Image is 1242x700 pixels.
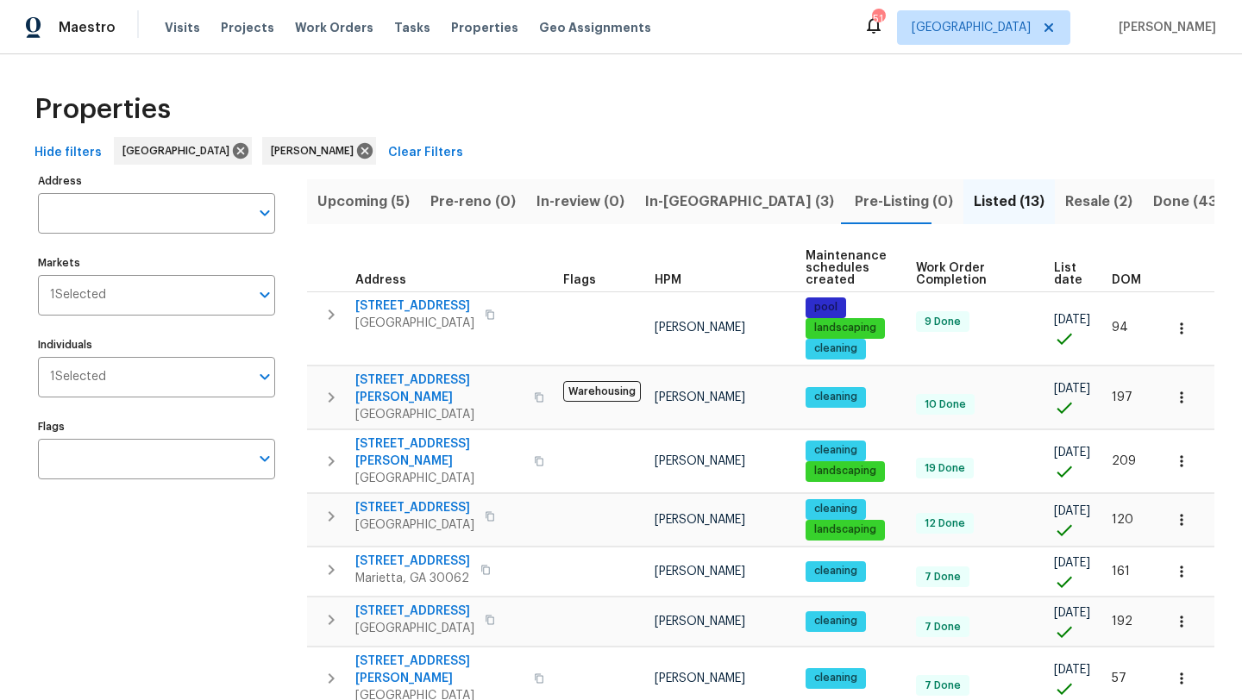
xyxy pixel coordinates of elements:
span: Maestro [59,19,116,36]
button: Clear Filters [381,137,470,169]
span: [PERSON_NAME] [1112,19,1216,36]
button: Open [253,447,277,471]
span: cleaning [807,564,864,578]
span: Marietta, GA 30062 [355,570,470,587]
div: 51 [872,10,884,28]
span: Done (43) [1153,190,1222,214]
span: Flags [563,274,596,286]
span: Pre-reno (0) [430,190,516,214]
span: Clear Filters [388,142,463,164]
span: cleaning [807,390,864,404]
span: Work Order Completion [916,262,1025,286]
span: cleaning [807,502,864,516]
span: Hide filters [34,142,102,164]
span: [PERSON_NAME] [655,455,745,467]
span: List date [1054,262,1082,286]
span: [STREET_ADDRESS][PERSON_NAME] [355,435,524,470]
span: 19 Done [918,461,972,476]
span: [GEOGRAPHIC_DATA] [355,470,524,487]
span: Geo Assignments [539,19,651,36]
span: [STREET_ADDRESS] [355,499,474,516]
span: [GEOGRAPHIC_DATA] [355,315,474,332]
span: [DATE] [1054,505,1090,517]
span: [STREET_ADDRESS][PERSON_NAME] [355,653,524,687]
span: 12 Done [918,516,972,531]
span: Projects [221,19,274,36]
span: [PERSON_NAME] [271,142,361,159]
span: [PERSON_NAME] [655,566,745,578]
span: 120 [1112,514,1133,526]
span: pool [807,300,844,315]
span: 9 Done [918,315,968,329]
label: Individuals [38,340,275,350]
span: Listed (13) [974,190,1044,214]
span: In-[GEOGRAPHIC_DATA] (3) [645,190,834,214]
span: landscaping [807,522,883,537]
span: [STREET_ADDRESS] [355,553,470,570]
div: [PERSON_NAME] [262,137,376,165]
span: [PERSON_NAME] [655,672,745,684]
span: [PERSON_NAME] [655,391,745,403]
span: In-review (0) [536,190,624,214]
span: 7 Done [918,620,968,634]
span: Upcoming (5) [317,190,410,214]
span: [GEOGRAPHIC_DATA] [355,620,474,637]
span: 7 Done [918,678,968,693]
span: [DATE] [1054,607,1090,619]
button: Open [253,201,277,225]
button: Open [253,365,277,389]
span: 209 [1112,455,1136,467]
span: 57 [1112,672,1126,684]
div: [GEOGRAPHIC_DATA] [114,137,252,165]
span: Resale (2) [1065,190,1132,214]
span: [DATE] [1054,383,1090,395]
span: HPM [655,274,681,286]
span: Work Orders [295,19,373,36]
span: [DATE] [1054,447,1090,459]
span: 10 Done [918,397,973,412]
span: cleaning [807,341,864,356]
span: [STREET_ADDRESS] [355,297,474,315]
span: 161 [1112,566,1130,578]
span: 94 [1112,322,1128,334]
span: Maintenance schedules created [806,250,887,286]
span: Visits [165,19,200,36]
span: [DATE] [1054,664,1090,676]
span: [PERSON_NAME] [655,322,745,334]
span: [GEOGRAPHIC_DATA] [355,516,474,534]
span: Address [355,274,406,286]
span: landscaping [807,321,883,335]
span: DOM [1112,274,1141,286]
span: [GEOGRAPHIC_DATA] [122,142,236,159]
span: cleaning [807,443,864,458]
span: 197 [1112,391,1132,403]
span: Properties [34,101,171,118]
span: cleaning [807,671,864,685]
span: Tasks [394,22,430,34]
button: Hide filters [28,137,109,169]
span: [DATE] [1054,314,1090,326]
span: [DATE] [1054,557,1090,569]
span: 7 Done [918,570,968,584]
span: [PERSON_NAME] [655,616,745,628]
span: [GEOGRAPHIC_DATA] [355,406,524,423]
span: 1 Selected [50,370,106,384]
label: Flags [38,422,275,432]
span: [STREET_ADDRESS] [355,603,474,620]
label: Address [38,176,275,186]
span: [PERSON_NAME] [655,514,745,526]
span: Properties [451,19,518,36]
span: landscaping [807,464,883,478]
label: Markets [38,258,275,268]
span: 1 Selected [50,288,106,303]
span: [GEOGRAPHIC_DATA] [912,19,1031,36]
span: [STREET_ADDRESS][PERSON_NAME] [355,372,524,406]
span: Warehousing [563,381,641,402]
span: cleaning [807,614,864,628]
span: Pre-Listing (0) [855,190,953,214]
span: 192 [1112,616,1132,628]
button: Open [253,283,277,307]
